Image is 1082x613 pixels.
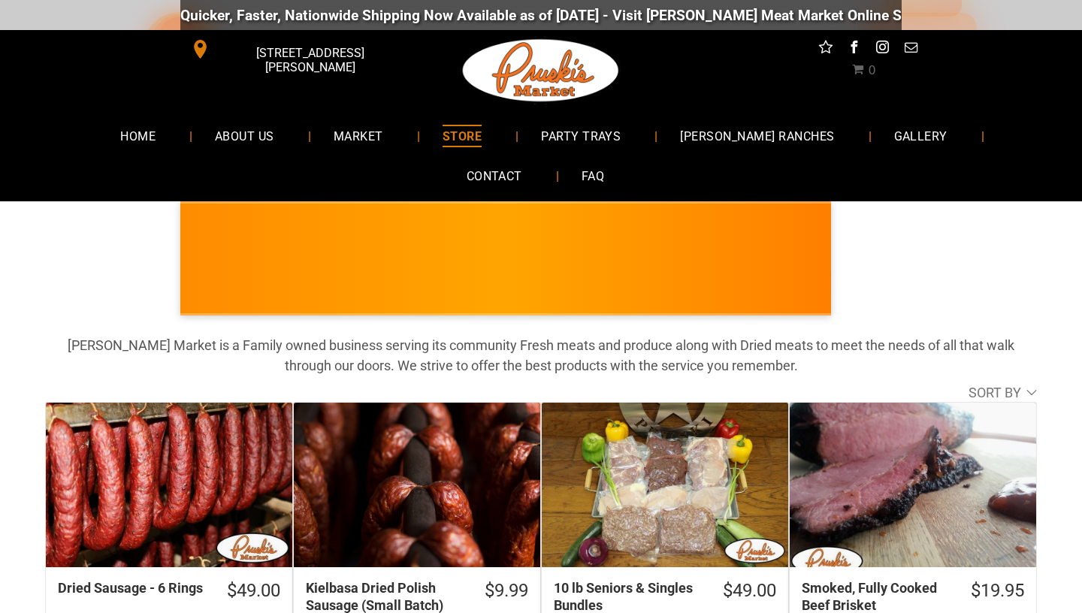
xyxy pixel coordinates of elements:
a: Dried Sausage - 6 Rings [46,403,292,567]
img: Pruski-s+Market+HQ+Logo2-1920w.png [460,30,622,111]
div: Dried Sausage - 6 Rings [58,579,204,596]
a: GALLERY [872,116,970,156]
a: [PERSON_NAME] RANCHES [657,116,857,156]
a: HOME [98,116,178,156]
a: facebook [845,38,864,61]
a: email [902,38,921,61]
div: $9.99 [485,579,528,602]
a: MARKET [311,116,406,156]
a: instagram [873,38,893,61]
strong: [PERSON_NAME] Market is a Family owned business serving its community Fresh meats and produce alo... [68,337,1014,373]
a: 10 lb Seniors &amp; Singles Bundles [542,403,788,567]
a: STORE [420,116,504,156]
span: 0 [868,63,875,77]
a: PARTY TRAYS [518,116,643,156]
a: [STREET_ADDRESS][PERSON_NAME] [180,38,410,61]
a: Smoked, Fully Cooked Beef Brisket [790,403,1036,567]
div: $19.95 [971,579,1024,602]
span: [STREET_ADDRESS][PERSON_NAME] [213,38,407,82]
a: ABOUT US [192,116,297,156]
a: FAQ [559,156,627,196]
a: CONTACT [444,156,545,196]
a: Social network [816,38,836,61]
div: $49.00 [723,579,776,602]
div: $49.00 [227,579,280,602]
a: $49.00Dried Sausage - 6 Rings [46,579,292,602]
a: Kielbasa Dried Polish Sausage (Small Batch) [294,403,540,567]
